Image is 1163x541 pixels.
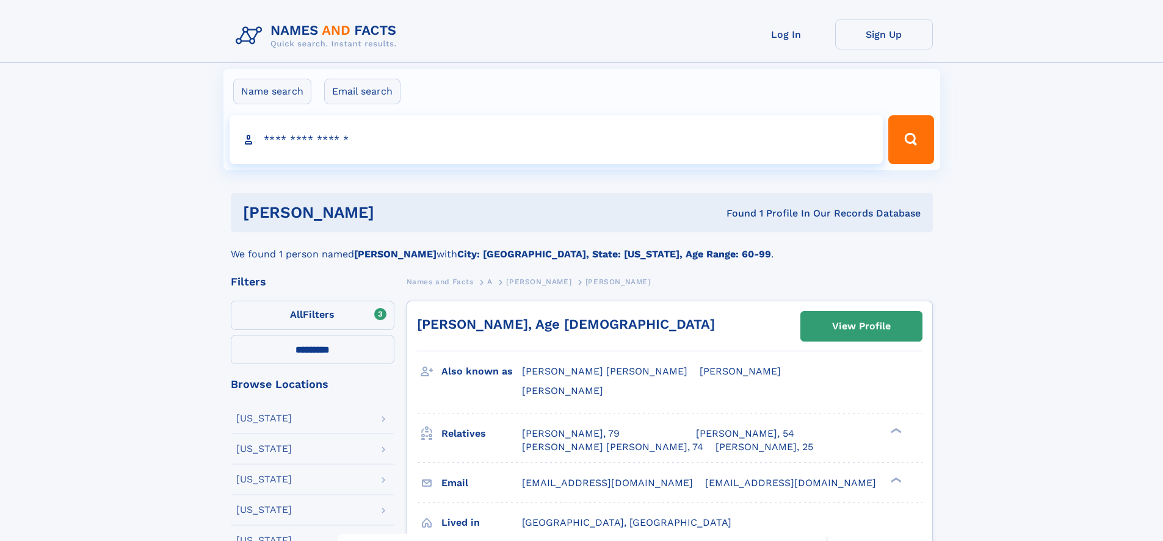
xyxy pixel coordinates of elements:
span: All [290,309,303,320]
label: Name search [233,79,311,104]
a: [PERSON_NAME], 79 [522,427,620,440]
label: Email search [324,79,400,104]
a: Names and Facts [407,274,474,289]
a: Log In [737,20,835,49]
b: [PERSON_NAME] [354,248,437,260]
a: [PERSON_NAME] [PERSON_NAME], 74 [522,440,703,454]
div: [US_STATE] [236,414,292,423]
b: City: [GEOGRAPHIC_DATA], State: [US_STATE], Age Range: 60-99 [457,248,771,260]
span: [EMAIL_ADDRESS][DOMAIN_NAME] [705,477,876,489]
span: [EMAIL_ADDRESS][DOMAIN_NAME] [522,477,693,489]
h3: Also known as [441,361,522,382]
span: [GEOGRAPHIC_DATA], [GEOGRAPHIC_DATA] [522,517,731,528]
div: ❯ [888,476,902,484]
div: [US_STATE] [236,505,292,515]
a: View Profile [801,312,922,341]
div: [US_STATE] [236,475,292,484]
div: View Profile [832,312,891,340]
span: [PERSON_NAME] [585,278,651,286]
a: [PERSON_NAME], 54 [696,427,794,440]
span: [PERSON_NAME] [506,278,571,286]
h1: [PERSON_NAME] [243,205,551,220]
input: search input [230,115,883,164]
div: Found 1 Profile In Our Records Database [550,207,921,220]
span: A [487,278,493,286]
label: Filters [231,301,394,330]
h3: Lived in [441,512,522,533]
a: Sign Up [835,20,933,49]
img: Logo Names and Facts [231,20,407,52]
span: [PERSON_NAME] [PERSON_NAME] [522,365,687,377]
button: Search Button [888,115,933,164]
h3: Relatives [441,423,522,444]
span: [PERSON_NAME] [522,385,603,396]
a: [PERSON_NAME], Age [DEMOGRAPHIC_DATA] [417,317,715,332]
div: Filters [231,276,394,287]
div: We found 1 person named with . [231,232,933,262]
span: [PERSON_NAME] [700,365,781,377]
div: Browse Locations [231,379,394,390]
a: A [487,274,493,289]
h3: Email [441,473,522,493]
div: ❯ [888,426,902,434]
div: [US_STATE] [236,444,292,454]
a: [PERSON_NAME], 25 [716,440,813,454]
a: [PERSON_NAME] [506,274,571,289]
